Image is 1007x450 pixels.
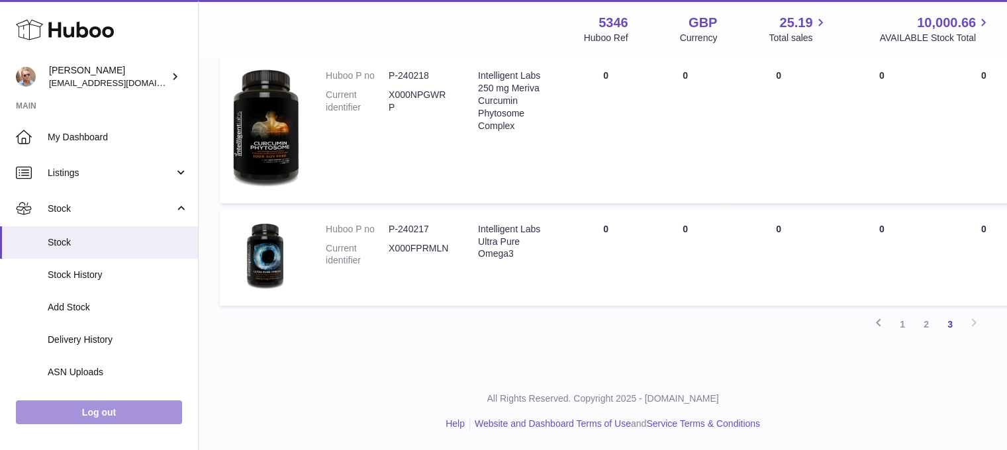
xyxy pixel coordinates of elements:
[680,32,718,44] div: Currency
[470,418,760,430] li: and
[566,56,646,202] td: 0
[779,14,812,32] span: 25.19
[389,223,452,236] dd: P-240217
[48,334,188,346] span: Delivery History
[48,167,174,179] span: Listings
[475,418,631,429] a: Website and Dashboard Terms of Use
[389,242,452,267] dd: X000FPRMLN
[389,69,452,82] dd: P-240218
[48,131,188,144] span: My Dashboard
[49,64,168,89] div: [PERSON_NAME]
[646,418,760,429] a: Service Terms & Conditions
[48,269,188,281] span: Stock History
[879,14,991,44] a: 10,000.66 AVAILABLE Stock Total
[584,32,628,44] div: Huboo Ref
[389,89,452,114] dd: X000NPGWRP
[48,366,188,379] span: ASN Uploads
[646,210,725,306] td: 0
[599,14,628,32] strong: 5346
[769,14,828,44] a: 25.19 Total sales
[48,301,188,314] span: Add Stock
[446,418,465,429] a: Help
[326,89,389,114] dt: Current identifier
[326,69,389,82] dt: Huboo P no
[478,223,553,261] div: Intelligent Labs Ultra Pure Omega3
[646,56,725,202] td: 0
[689,14,717,32] strong: GBP
[233,223,299,289] img: product image
[725,56,832,202] td: 0
[890,312,914,336] a: 1
[48,202,174,215] span: Stock
[914,312,938,336] a: 2
[16,400,182,424] a: Log out
[566,210,646,306] td: 0
[233,69,299,186] img: product image
[832,210,932,306] td: 0
[981,224,986,234] span: 0
[209,392,996,405] p: All Rights Reserved. Copyright 2025 - [DOMAIN_NAME]
[49,77,195,88] span: [EMAIL_ADDRESS][DOMAIN_NAME]
[879,32,991,44] span: AVAILABLE Stock Total
[326,242,389,267] dt: Current identifier
[769,32,828,44] span: Total sales
[478,69,553,132] div: Intelligent Labs 250 mg Meriva Curcumin Phytosome Complex
[917,14,976,32] span: 10,000.66
[725,210,832,306] td: 0
[326,223,389,236] dt: Huboo P no
[48,236,188,249] span: Stock
[981,70,986,81] span: 0
[832,56,932,202] td: 0
[938,312,962,336] a: 3
[16,67,36,87] img: support@radoneltd.co.uk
